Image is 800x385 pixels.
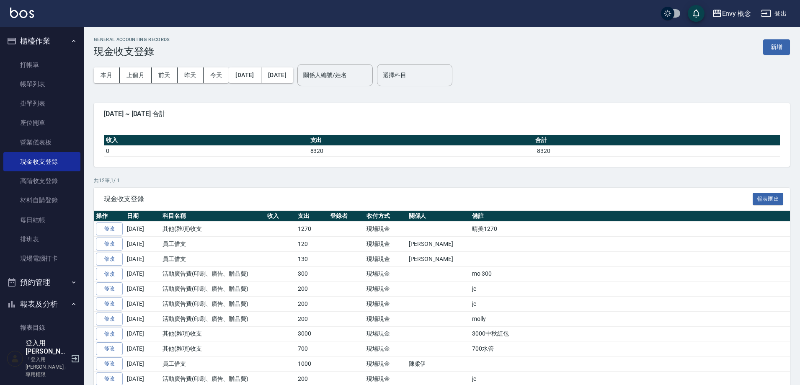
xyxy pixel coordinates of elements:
td: 0 [104,145,308,156]
td: 現場現金 [364,266,407,282]
a: 打帳單 [3,55,80,75]
td: 現場現金 [364,237,407,252]
td: jc [470,297,790,312]
button: Envy 概念 [709,5,755,22]
td: 1000 [296,357,328,372]
td: 120 [296,237,328,252]
td: 200 [296,297,328,312]
td: 其他(雜項)收支 [160,341,265,357]
td: 現場現金 [364,297,407,312]
td: 活動廣告費(印刷、廣告、贈品費) [160,282,265,297]
a: 修改 [96,222,123,235]
a: 掛單列表 [3,94,80,113]
img: Person [7,350,23,367]
th: 收付方式 [364,211,407,222]
th: 收入 [104,135,308,146]
th: 操作 [94,211,125,222]
td: [DATE] [125,282,160,297]
td: [PERSON_NAME] [407,237,470,252]
a: 修改 [96,282,123,295]
td: [DATE] [125,326,160,341]
td: 現場現金 [364,282,407,297]
td: 晴美1270 [470,222,790,237]
td: mo 300 [470,266,790,282]
button: save [688,5,705,22]
td: [DATE] [125,266,160,282]
td: jc [470,282,790,297]
button: 前天 [152,67,178,83]
a: 修改 [96,238,123,251]
a: 修改 [96,268,123,281]
td: 活動廣告費(印刷、廣告、贈品費) [160,266,265,282]
td: [DATE] [125,341,160,357]
button: 上個月 [120,67,152,83]
td: 現場現金 [364,357,407,372]
td: [DATE] [125,222,160,237]
td: 200 [296,282,328,297]
button: 櫃檯作業 [3,30,80,52]
a: 修改 [96,297,123,310]
a: 每日結帳 [3,210,80,230]
th: 支出 [308,135,534,146]
td: [DATE] [125,251,160,266]
td: 3000 [296,326,328,341]
button: [DATE] [229,67,261,83]
td: 現場現金 [364,222,407,237]
td: 700水管 [470,341,790,357]
a: 修改 [96,313,123,326]
td: 員工借支 [160,357,265,372]
a: 修改 [96,253,123,266]
td: 1270 [296,222,328,237]
td: 300 [296,266,328,282]
th: 收入 [265,211,296,222]
a: 現場電腦打卡 [3,249,80,268]
a: 座位開單 [3,113,80,132]
button: [DATE] [261,67,293,83]
div: Envy 概念 [722,8,751,19]
span: [DATE] ~ [DATE] 合計 [104,110,780,118]
img: Logo [10,8,34,18]
h3: 現金收支登錄 [94,46,170,57]
td: -8320 [533,145,780,156]
td: [DATE] [125,357,160,372]
a: 材料自購登錄 [3,191,80,210]
a: 修改 [96,328,123,341]
a: 報表目錄 [3,318,80,337]
h2: GENERAL ACCOUNTING RECORDS [94,37,170,42]
span: 現金收支登錄 [104,195,753,203]
button: 報表及分析 [3,293,80,315]
td: 130 [296,251,328,266]
p: 「登入用[PERSON_NAME]」專用權限 [26,356,68,378]
h5: 登入用[PERSON_NAME] [26,339,68,356]
a: 修改 [96,357,123,370]
th: 支出 [296,211,328,222]
a: 新增 [763,43,790,51]
td: [DATE] [125,311,160,326]
th: 日期 [125,211,160,222]
td: [DATE] [125,297,160,312]
td: 現場現金 [364,311,407,326]
td: 3000中秋紅包 [470,326,790,341]
a: 營業儀表板 [3,133,80,152]
td: 活動廣告費(印刷、廣告、贈品費) [160,297,265,312]
td: 現場現金 [364,341,407,357]
td: 陳柔伊 [407,357,470,372]
a: 現金收支登錄 [3,152,80,171]
td: 員工借支 [160,251,265,266]
td: [DATE] [125,237,160,252]
td: 現場現金 [364,251,407,266]
td: 其他(雜項)收支 [160,222,265,237]
th: 登錄者 [328,211,364,222]
button: 新增 [763,39,790,55]
button: 報表匯出 [753,193,784,206]
p: 共 12 筆, 1 / 1 [94,177,790,184]
th: 備註 [470,211,790,222]
td: 其他(雜項)收支 [160,326,265,341]
button: 今天 [204,67,229,83]
button: 預約管理 [3,271,80,293]
a: 排班表 [3,230,80,249]
th: 科目名稱 [160,211,265,222]
td: 700 [296,341,328,357]
button: 昨天 [178,67,204,83]
a: 修改 [96,342,123,355]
